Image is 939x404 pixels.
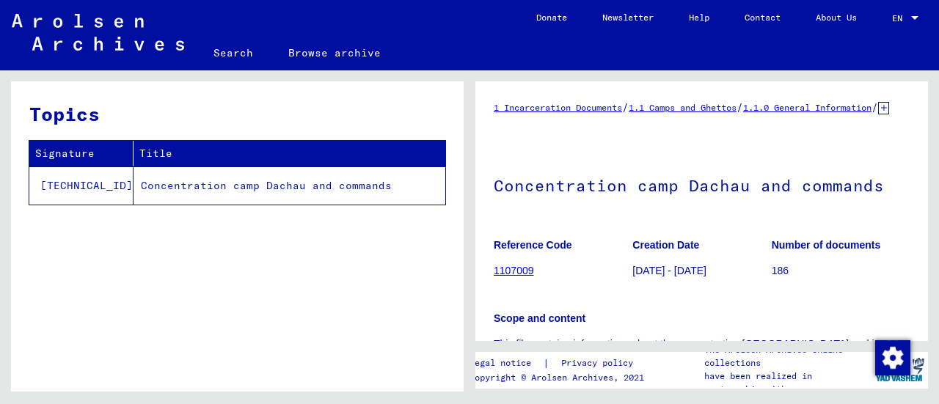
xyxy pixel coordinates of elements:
th: Title [134,141,445,166]
img: yv_logo.png [872,351,927,388]
h1: Concentration camp Dachau and commands [494,152,910,216]
span: / [737,100,743,114]
a: 1.1 Camps and Ghettos [629,102,737,113]
a: Legal notice [469,356,543,371]
p: Copyright © Arolsen Archives, 2021 [469,371,651,384]
span: / [872,100,878,114]
p: have been realized in partnership with [704,370,872,396]
td: [TECHNICAL_ID] [29,166,134,205]
b: Creation Date [632,239,699,251]
span: / [622,100,629,114]
b: Scope and content [494,312,585,324]
a: 1107009 [494,265,534,276]
img: Arolsen_neg.svg [12,14,184,51]
a: Search [196,35,271,70]
b: Reference Code [494,239,572,251]
img: Change consent [875,340,910,375]
a: 1.1.0 General Information [743,102,872,113]
h3: Topics [29,100,445,128]
a: Browse archive [271,35,398,70]
p: The Arolsen Archives online collections [704,343,872,370]
div: | [469,356,651,371]
p: [DATE] - [DATE] [632,263,770,279]
td: Concentration camp Dachau and commands [134,166,445,205]
span: EN [892,13,908,23]
b: Number of documents [772,239,881,251]
th: Signature [29,141,134,166]
a: Privacy policy [549,356,651,371]
p: 186 [772,263,910,279]
a: 1 Incarceration Documents [494,102,622,113]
